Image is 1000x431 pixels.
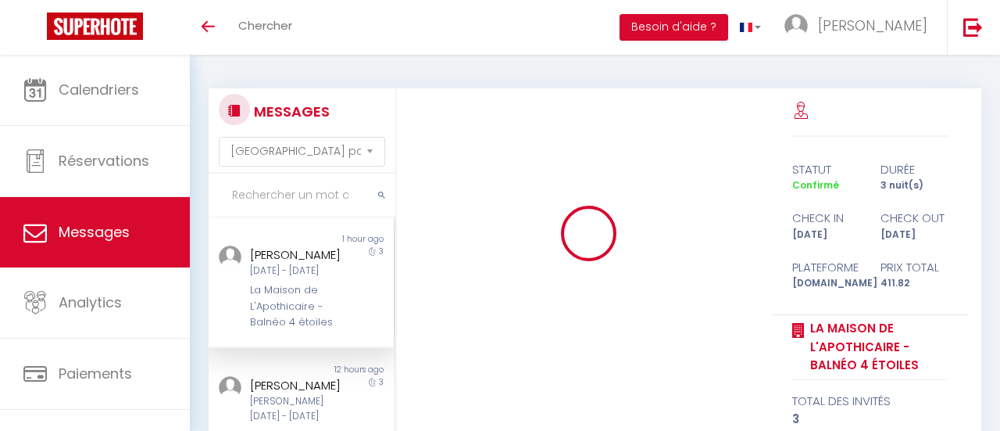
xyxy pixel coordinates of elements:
div: Plateforme [782,258,870,277]
span: [PERSON_NAME] [818,16,927,35]
div: durée [870,160,959,179]
div: [DATE] - [DATE] [250,264,348,278]
img: ... [219,376,241,399]
button: Besoin d'aide ? [620,14,728,41]
div: 12 hours ago [301,364,393,376]
div: check in [782,209,870,228]
div: statut [782,160,870,179]
span: Chercher [238,17,292,34]
span: Messages [59,222,130,242]
span: Réservations [59,151,149,171]
div: 411.82 [870,276,959,291]
div: La Maison de L'Apothicaire - Balnéo 4 étoiles [250,282,348,330]
span: Analytics [59,293,122,312]
img: ... [219,246,241,268]
input: Rechercher un mot clé [209,174,395,217]
h3: MESSAGES [250,94,330,129]
div: 3 [792,410,948,429]
div: check out [870,209,959,228]
div: 3 nuit(s) [870,178,959,193]
div: Prix total [870,258,959,277]
div: [PERSON_NAME] [250,376,348,395]
span: 3 [379,376,384,388]
div: [PERSON_NAME][DATE] - [DATE] [250,394,348,424]
div: [DATE] [870,228,959,242]
img: Super Booking [47,13,143,40]
img: ... [784,14,808,38]
div: [PERSON_NAME] [250,246,348,264]
span: 3 [379,246,384,257]
img: logout [963,17,983,37]
div: [DATE] [782,228,870,242]
div: 1 hour ago [301,233,393,246]
span: Confirmé [792,178,839,192]
span: Calendriers [59,80,139,99]
div: [DOMAIN_NAME] [782,276,870,291]
div: total des invités [792,392,948,411]
a: La Maison de L'Apothicaire - Balnéo 4 étoiles [805,319,948,375]
span: Paiements [59,364,132,383]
